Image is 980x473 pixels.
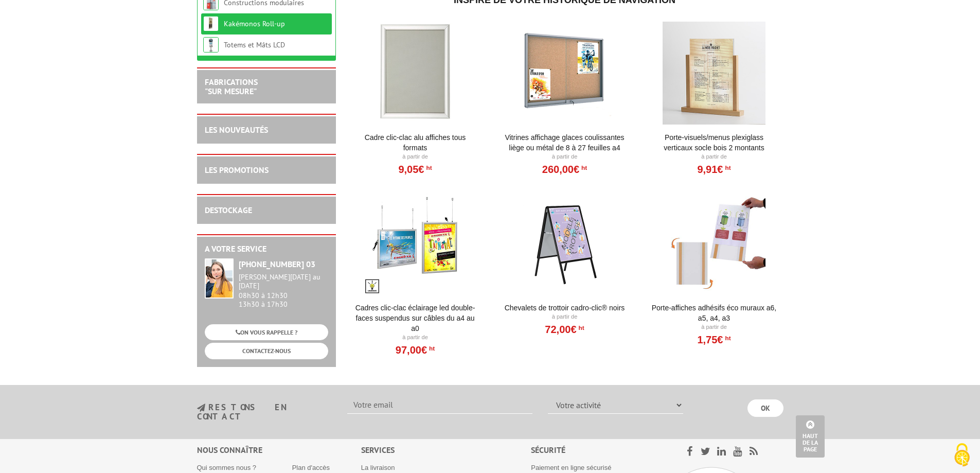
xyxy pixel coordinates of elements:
[531,444,660,456] div: Sécurité
[697,337,730,343] a: 1,75€HT
[205,125,268,135] a: LES NOUVEAUTÉS
[651,132,778,153] a: Porte-Visuels/Menus Plexiglass Verticaux Socle Bois 2 Montants
[651,303,778,323] a: Porte-affiches adhésifs éco muraux A6, A5, A4, A3
[352,334,479,342] p: À partir de
[352,303,479,334] a: Cadres clic-clac éclairage LED double-faces suspendus sur câbles du A4 au A0
[197,464,257,471] a: Qui sommes nous ?
[501,153,628,161] p: À partir de
[501,132,628,153] a: Vitrines affichage glaces coulissantes liège ou métal de 8 à 27 feuilles A4
[197,403,332,421] h3: restons en contact
[205,258,234,299] img: widget-service.jpg
[361,464,395,471] a: La livraison
[697,166,730,172] a: 9,91€HT
[203,16,219,31] img: Kakémonos Roll-up
[396,347,435,353] a: 97,00€HT
[501,303,628,313] a: Chevalets de trottoir Cadro-Clic® Noirs
[398,166,432,172] a: 9,05€HT
[651,323,778,331] p: À partir de
[197,444,361,456] div: Nous connaître
[427,345,435,352] sup: HT
[352,153,479,161] p: À partir de
[651,153,778,161] p: À partir de
[205,343,328,359] a: CONTACTEZ-NOUS
[205,165,269,175] a: LES PROMOTIONS
[723,335,730,342] sup: HT
[944,438,980,473] button: Cookies (fenêtre modale)
[224,19,285,28] a: Kakémonos Roll-up
[577,324,584,331] sup: HT
[545,326,584,332] a: 72,00€HT
[239,273,328,290] div: [PERSON_NAME][DATE] au [DATE]
[239,273,328,308] div: 08h30 à 12h30 13h30 à 17h30
[203,37,219,52] img: Totems et Mâts LCD
[424,164,432,171] sup: HT
[197,404,205,412] img: newsletter.jpg
[292,464,330,471] a: Plan d'accès
[205,244,328,254] h2: A votre service
[347,396,532,414] input: Votre email
[205,205,252,215] a: DESTOCKAGE
[747,399,783,417] input: OK
[531,464,611,471] a: Paiement en ligne sécurisé
[723,164,730,171] sup: HT
[501,313,628,321] p: À partir de
[205,77,258,96] a: FABRICATIONS"Sur Mesure"
[239,259,315,269] strong: [PHONE_NUMBER] 03
[579,164,587,171] sup: HT
[205,324,328,340] a: ON VOUS RAPPELLE ?
[949,442,975,468] img: Cookies (fenêtre modale)
[352,132,479,153] a: Cadre Clic-Clac Alu affiches tous formats
[796,415,825,458] a: Haut de la page
[361,444,531,456] div: Services
[542,166,587,172] a: 260,00€HT
[224,40,285,49] a: Totems et Mâts LCD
